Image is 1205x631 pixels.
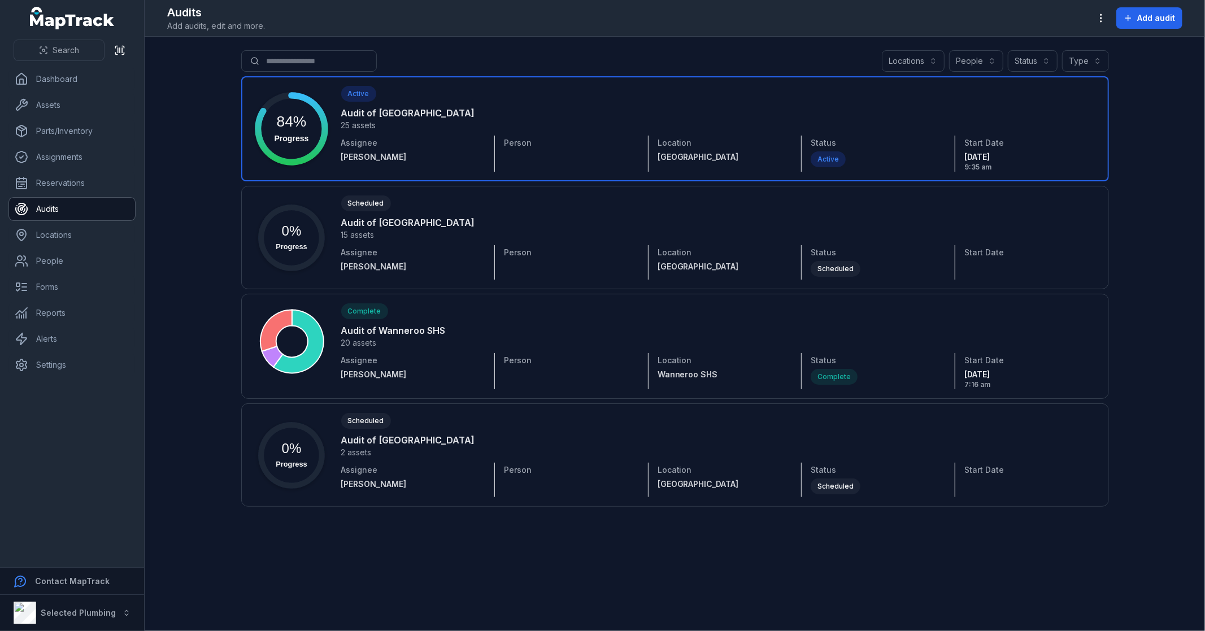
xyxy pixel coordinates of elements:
[964,151,1090,163] span: [DATE]
[811,151,846,167] div: Active
[658,369,718,379] span: Wanneroo SHS
[53,45,79,56] span: Search
[341,369,486,380] a: [PERSON_NAME]
[811,369,858,385] div: Complete
[811,478,860,494] div: Scheduled
[9,302,135,324] a: Reports
[341,151,486,163] a: [PERSON_NAME]
[14,40,105,61] button: Search
[341,261,486,272] a: [PERSON_NAME]
[167,5,265,20] h2: Audits
[1062,50,1109,72] button: Type
[658,152,739,162] span: [GEOGRAPHIC_DATA]
[9,276,135,298] a: Forms
[9,94,135,116] a: Assets
[964,380,1090,389] span: 7:16 am
[658,479,739,489] span: [GEOGRAPHIC_DATA]
[1008,50,1058,72] button: Status
[9,146,135,168] a: Assignments
[964,151,1090,172] time: 9/19/2025, 9:35:30 AM
[658,478,784,490] a: [GEOGRAPHIC_DATA]
[658,369,784,380] a: Wanneroo SHS
[9,68,135,90] a: Dashboard
[964,163,1090,172] span: 9:35 am
[964,369,1090,389] time: 9/19/2025, 7:16:21 AM
[9,250,135,272] a: People
[658,151,784,163] a: [GEOGRAPHIC_DATA]
[964,369,1090,380] span: [DATE]
[9,198,135,220] a: Audits
[9,172,135,194] a: Reservations
[9,354,135,376] a: Settings
[30,7,115,29] a: MapTrack
[341,478,486,490] a: [PERSON_NAME]
[9,120,135,142] a: Parts/Inventory
[658,262,739,271] span: [GEOGRAPHIC_DATA]
[35,576,110,586] strong: Contact MapTrack
[41,608,116,617] strong: Selected Plumbing
[9,328,135,350] a: Alerts
[949,50,1003,72] button: People
[658,261,784,272] a: [GEOGRAPHIC_DATA]
[882,50,945,72] button: Locations
[811,261,860,277] div: Scheduled
[167,20,265,32] span: Add audits, edit and more.
[1137,12,1175,24] span: Add audit
[1116,7,1182,29] button: Add audit
[9,224,135,246] a: Locations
